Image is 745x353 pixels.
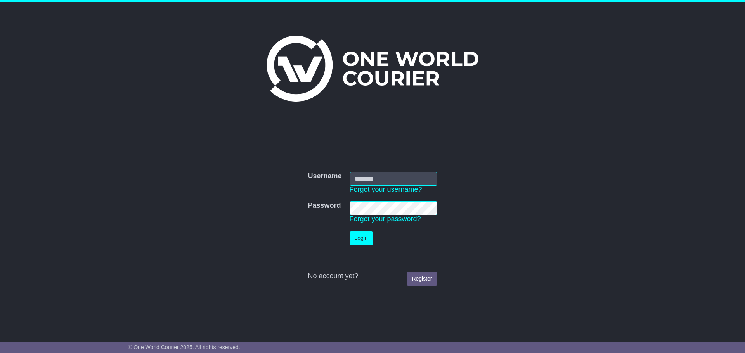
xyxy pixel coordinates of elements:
span: © One World Courier 2025. All rights reserved. [128,344,240,350]
a: Register [407,272,437,286]
a: Forgot your username? [350,186,422,193]
label: Password [308,201,341,210]
img: One World [267,36,478,102]
label: Username [308,172,341,181]
div: No account yet? [308,272,437,281]
a: Forgot your password? [350,215,421,223]
button: Login [350,231,373,245]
